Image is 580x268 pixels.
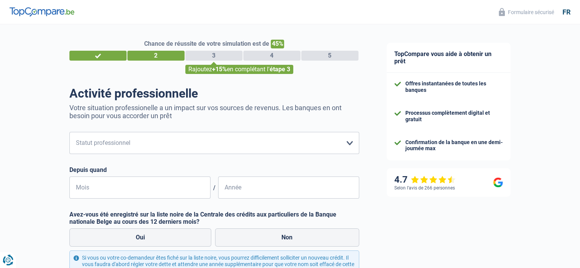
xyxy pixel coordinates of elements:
span: / [210,184,218,191]
input: MM [69,177,210,199]
label: Depuis quand [69,166,359,173]
label: Avez-vous été enregistré sur la liste noire de la Centrale des crédits aux particuliers de la Ban... [69,211,359,225]
span: Chance de réussite de votre simulation est de [144,40,269,47]
div: 5 [301,51,358,61]
span: 45% [271,40,284,48]
div: Confirmation de la banque en une demi-journée max [405,139,503,152]
div: Processus complètement digital et gratuit [405,110,503,123]
div: 4.7 [394,174,456,185]
label: Non [215,228,359,247]
div: 3 [185,51,243,61]
h1: Activité professionnelle [69,86,359,101]
div: fr [562,8,570,16]
p: Votre situation professionelle a un impact sur vos sources de revenus. Les banques en ont besoin ... [69,104,359,120]
div: Offres instantanées de toutes les banques [405,80,503,93]
div: Selon l’avis de 266 personnes [394,185,455,191]
button: Formulaire sécurisé [494,6,559,18]
label: Oui [69,228,212,247]
div: 2 [127,51,185,61]
div: TopCompare vous aide à obtenir un prêt [387,43,511,73]
div: 1 [69,51,127,61]
div: Rajoutez en complétant l' [185,65,293,74]
div: 4 [243,51,300,61]
input: AAAA [218,177,359,199]
span: étape 3 [270,66,290,73]
span: +15% [212,66,227,73]
img: TopCompare Logo [10,7,74,16]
